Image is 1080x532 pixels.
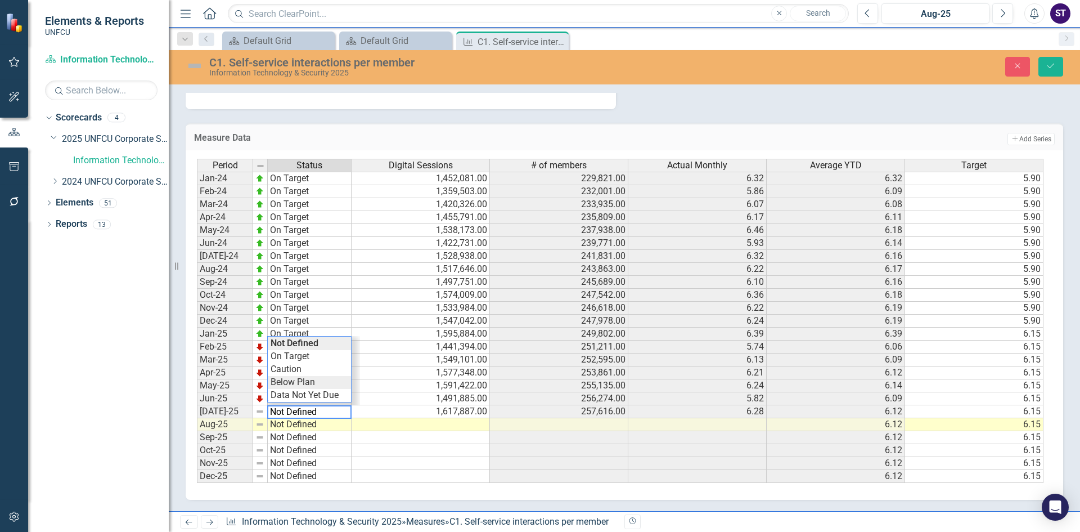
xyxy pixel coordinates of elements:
td: 6.09 [767,392,905,405]
img: 8DAGhfEEPCf229AAAAAElFTkSuQmCC [255,420,264,429]
td: Not Defined [268,470,352,483]
td: 5.90 [905,198,1043,211]
td: 6.12 [767,405,905,418]
div: Default Grid [361,34,449,48]
img: TnMDeAgwAPMxUmUi88jYAAAAAElFTkSuQmCC [255,355,264,364]
img: zOikAAAAAElFTkSuQmCC [255,265,264,274]
span: Average YTD [810,160,862,171]
div: C1. Self-service interactions per member [449,516,609,527]
td: [DATE]-24 [197,250,253,263]
span: Actual Monthly [667,160,727,171]
td: Not Defined [268,418,352,431]
div: » » [226,516,616,529]
td: 251,211.00 [490,341,628,354]
td: On Target [268,185,352,198]
td: 249,802.00 [490,328,628,341]
img: TnMDeAgwAPMxUmUi88jYAAAAAElFTkSuQmCC [255,381,264,390]
td: 5.86 [628,185,767,198]
td: Caution [268,363,351,376]
td: 5.90 [905,211,1043,224]
img: zOikAAAAAElFTkSuQmCC [255,252,264,261]
td: 6.15 [905,405,1043,418]
td: 6.10 [628,276,767,289]
img: zOikAAAAAElFTkSuQmCC [255,213,264,222]
td: On Target [268,350,351,363]
a: 2025 UNFCU Corporate Scorecard [62,133,169,146]
td: Data Not Yet Due [268,389,351,402]
td: 246,618.00 [490,302,628,315]
td: Jan-25 [197,328,253,341]
td: On Target [268,263,352,276]
td: On Target [268,250,352,263]
td: 1,617,887.00 [352,405,490,418]
td: Jan-24 [197,172,253,185]
td: 5.82 [628,392,767,405]
td: 6.15 [905,379,1043,392]
td: 6.14 [767,237,905,250]
td: 6.12 [767,366,905,379]
button: Aug-25 [881,3,989,24]
td: 6.17 [628,211,767,224]
strong: Not Defined [271,338,318,348]
img: zOikAAAAAElFTkSuQmCC [255,290,264,299]
td: 5.90 [905,263,1043,276]
td: 252,595.00 [490,354,628,366]
td: Not Defined [268,431,352,444]
td: Mar-25 [197,354,253,366]
small: UNFCU [45,28,144,37]
img: TnMDeAgwAPMxUmUi88jYAAAAAElFTkSuQmCC [255,368,264,377]
img: zOikAAAAAElFTkSuQmCC [255,329,264,338]
button: ST [1050,3,1070,24]
img: zOikAAAAAElFTkSuQmCC [255,200,264,209]
div: Open Intercom Messenger [1042,494,1069,521]
td: 233,935.00 [490,198,628,211]
td: 1,528,938.00 [352,250,490,263]
img: Not Defined [186,57,204,75]
td: 6.18 [767,224,905,237]
input: Search ClearPoint... [228,4,849,24]
td: 6.15 [905,444,1043,457]
td: Oct-24 [197,289,253,302]
td: 6.09 [767,185,905,198]
td: On Target [268,289,352,302]
td: 5.90 [905,250,1043,263]
div: C1. Self-service interactions per member [478,35,566,49]
td: Nov-24 [197,302,253,315]
td: 6.12 [767,457,905,470]
a: Elements [56,196,93,209]
td: Feb-24 [197,185,253,198]
div: Aug-25 [885,7,985,21]
span: Period [213,160,238,171]
td: 245,689.00 [490,276,628,289]
img: 8DAGhfEEPCf229AAAAAElFTkSuQmCC [255,459,264,468]
td: 1,533,984.00 [352,302,490,315]
a: Information Technology & Security 2025 [242,516,402,527]
td: 247,978.00 [490,315,628,328]
td: 6.22 [628,263,767,276]
td: 6.13 [628,354,767,366]
span: Elements & Reports [45,14,144,28]
div: 4 [107,113,125,123]
td: 6.32 [767,172,905,185]
a: Default Grid [342,34,449,48]
td: May-24 [197,224,253,237]
a: Reports [56,218,87,231]
td: On Target [268,276,352,289]
td: 6.09 [767,354,905,366]
td: Sep-24 [197,276,253,289]
td: 1,595,884.00 [352,328,490,341]
td: 6.06 [767,341,905,354]
img: TnMDeAgwAPMxUmUi88jYAAAAAElFTkSuQmCC [255,394,264,403]
td: 6.15 [905,431,1043,444]
span: Search [806,8,830,17]
td: 5.90 [905,289,1043,302]
img: 8DAGhfEEPCf229AAAAAElFTkSuQmCC [256,162,265,171]
td: Dec-25 [197,470,253,483]
td: 6.19 [767,302,905,315]
td: 6.12 [767,418,905,431]
td: Mar-24 [197,198,253,211]
td: On Target [268,211,352,224]
td: 6.12 [767,444,905,457]
td: On Target [268,172,352,185]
